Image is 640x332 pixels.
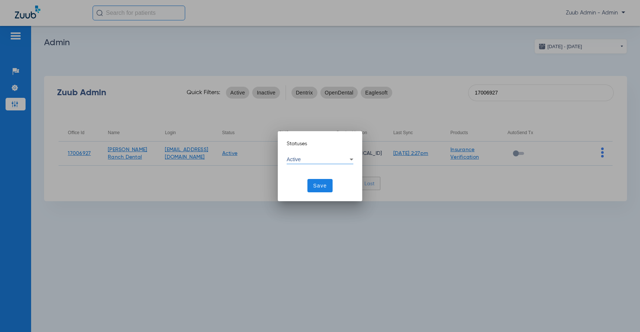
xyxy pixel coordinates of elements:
[313,182,327,189] span: Save
[307,179,333,192] button: Save
[287,140,353,147] div: Statuses
[287,156,301,162] span: Active
[603,296,640,332] iframe: Chat Widget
